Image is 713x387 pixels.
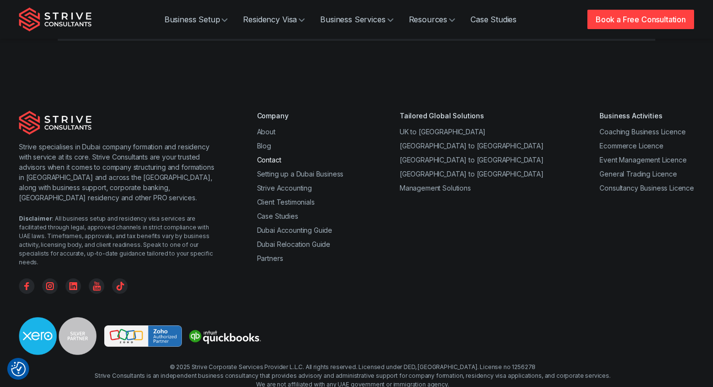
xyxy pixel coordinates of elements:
[257,254,283,262] a: Partners
[587,10,694,29] a: Book a Free Consultation
[65,278,81,294] a: Linkedin
[19,142,218,203] p: Strive specialises in Dubai company formation and residency with service at its core. Strive Cons...
[157,10,236,29] a: Business Setup
[19,214,218,267] div: : All business setup and residency visa services are facilitated through legal, approved channels...
[400,170,544,178] a: [GEOGRAPHIC_DATA] to [GEOGRAPHIC_DATA]
[42,278,58,294] a: Instagram
[186,325,263,347] img: Strive is a quickbooks Partner
[312,10,401,29] a: Business Services
[600,184,694,192] a: Consultancy Business Licence
[257,156,281,164] a: Contact
[600,142,663,150] a: Ecommerce Licence
[19,7,92,32] img: Strive Consultants
[257,184,312,192] a: Strive Accounting
[89,278,104,294] a: YouTube
[257,240,330,248] a: Dubai Relocation Guide
[400,184,471,192] a: Management Solutions
[11,362,26,376] img: Revisit consent button
[19,278,34,294] a: Facebook
[257,198,315,206] a: Client Testimonials
[401,10,463,29] a: Resources
[600,111,694,121] div: Business Activities
[400,142,544,150] a: [GEOGRAPHIC_DATA] to [GEOGRAPHIC_DATA]
[11,362,26,376] button: Consent Preferences
[600,156,686,164] a: Event Management Licence
[19,215,52,222] strong: Disclaimer
[19,317,97,355] img: Strive is a Xero Silver Partner
[600,170,677,178] a: General Trading Licence
[257,170,344,178] a: Setting up a Dubai Business
[600,128,685,136] a: Coaching Business Licence
[257,226,332,234] a: Dubai Accounting Guide
[19,111,92,135] img: Strive Consultants
[104,325,182,347] img: Strive is a Zoho Partner
[257,128,275,136] a: About
[400,128,486,136] a: UK to [GEOGRAPHIC_DATA]
[257,111,344,121] div: Company
[463,10,524,29] a: Case Studies
[257,142,271,150] a: Blog
[400,156,544,164] a: [GEOGRAPHIC_DATA] to [GEOGRAPHIC_DATA]
[235,10,312,29] a: Residency Visa
[112,278,128,294] a: TikTok
[400,111,544,121] div: Tailored Global Solutions
[257,212,298,220] a: Case Studies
